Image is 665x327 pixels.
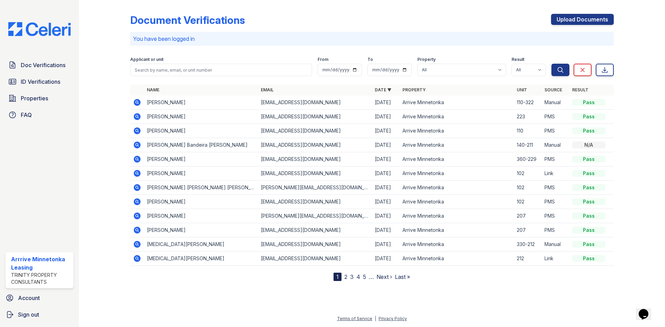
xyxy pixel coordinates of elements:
td: Manual [542,237,569,252]
label: From [318,57,328,62]
td: [EMAIL_ADDRESS][DOMAIN_NAME] [258,96,372,110]
td: [EMAIL_ADDRESS][DOMAIN_NAME] [258,152,372,166]
td: PMS [542,223,569,237]
td: Arrive Minnetonka [400,252,514,266]
td: PMS [542,124,569,138]
td: [PERSON_NAME] [144,209,258,223]
td: [PERSON_NAME] [144,110,258,124]
td: [EMAIL_ADDRESS][DOMAIN_NAME] [258,110,372,124]
a: Date ▼ [375,87,391,92]
div: Pass [572,212,605,219]
td: [DATE] [372,181,400,195]
td: [PERSON_NAME] [144,96,258,110]
td: Arrive Minnetonka [400,223,514,237]
td: 330-212 [514,237,542,252]
td: [DATE] [372,223,400,237]
a: 2 [344,273,347,280]
td: [DATE] [372,195,400,209]
a: 3 [350,273,354,280]
a: Terms of Service [337,316,372,321]
span: Sign out [18,310,39,319]
div: Document Verifications [130,14,245,26]
td: 140-211 [514,138,542,152]
div: Trinity Property Consultants [11,272,71,285]
td: Arrive Minnetonka [400,195,514,209]
p: You have been logged in [133,35,611,43]
td: [PERSON_NAME] [144,223,258,237]
a: Source [544,87,562,92]
a: Upload Documents [551,14,614,25]
td: [DATE] [372,110,400,124]
td: 102 [514,166,542,181]
a: FAQ [6,108,73,122]
a: Privacy Policy [379,316,407,321]
a: Result [572,87,588,92]
td: 212 [514,252,542,266]
td: 223 [514,110,542,124]
td: PMS [542,181,569,195]
label: To [367,57,373,62]
span: Properties [21,94,48,102]
div: Pass [572,184,605,191]
a: Last » [395,273,410,280]
td: [EMAIL_ADDRESS][DOMAIN_NAME] [258,166,372,181]
td: Link [542,166,569,181]
div: Arrrive Minnetonka Leasing [11,255,71,272]
td: [PERSON_NAME] [PERSON_NAME] [PERSON_NAME] [144,181,258,195]
td: [DATE] [372,209,400,223]
td: Arrive Minnetonka [400,181,514,195]
td: [DATE] [372,138,400,152]
td: PMS [542,195,569,209]
td: Arrive Minnetonka [400,237,514,252]
td: Link [542,252,569,266]
td: [DATE] [372,252,400,266]
td: [PERSON_NAME][EMAIL_ADDRESS][DOMAIN_NAME] [258,209,372,223]
a: Sign out [3,308,76,321]
td: Arrive Minnetonka [400,152,514,166]
div: Pass [572,113,605,120]
td: [PERSON_NAME] [144,166,258,181]
td: [EMAIL_ADDRESS][DOMAIN_NAME] [258,223,372,237]
span: Doc Verifications [21,61,65,69]
a: Doc Verifications [6,58,73,72]
div: Pass [572,227,605,234]
td: 110-322 [514,96,542,110]
td: [EMAIL_ADDRESS][DOMAIN_NAME] [258,138,372,152]
td: PMS [542,209,569,223]
span: FAQ [21,111,32,119]
td: 110 [514,124,542,138]
td: 207 [514,223,542,237]
td: [EMAIL_ADDRESS][DOMAIN_NAME] [258,252,372,266]
a: 4 [356,273,360,280]
td: [DATE] [372,96,400,110]
div: Pass [572,99,605,106]
label: Applicant or unit [130,57,163,62]
td: [PERSON_NAME][EMAIL_ADDRESS][DOMAIN_NAME] [258,181,372,195]
td: [DATE] [372,124,400,138]
td: 102 [514,181,542,195]
div: Pass [572,198,605,205]
div: Pass [572,241,605,248]
a: Properties [6,91,73,105]
td: [EMAIL_ADDRESS][DOMAIN_NAME] [258,124,372,138]
td: [PERSON_NAME] [144,195,258,209]
td: Arrive Minnetonka [400,110,514,124]
label: Property [417,57,436,62]
td: Manual [542,96,569,110]
td: Arrive Minnetonka [400,166,514,181]
td: [EMAIL_ADDRESS][DOMAIN_NAME] [258,195,372,209]
td: [MEDICAL_DATA][PERSON_NAME] [144,237,258,252]
span: … [369,273,374,281]
td: Arrive Minnetonka [400,96,514,110]
a: Email [261,87,274,92]
a: Unit [517,87,527,92]
td: [MEDICAL_DATA][PERSON_NAME] [144,252,258,266]
td: PMS [542,110,569,124]
td: Arrive Minnetonka [400,124,514,138]
a: 5 [363,273,366,280]
div: Pass [572,170,605,177]
div: Pass [572,255,605,262]
span: Account [18,294,40,302]
a: Property [402,87,426,92]
div: N/A [572,142,605,148]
